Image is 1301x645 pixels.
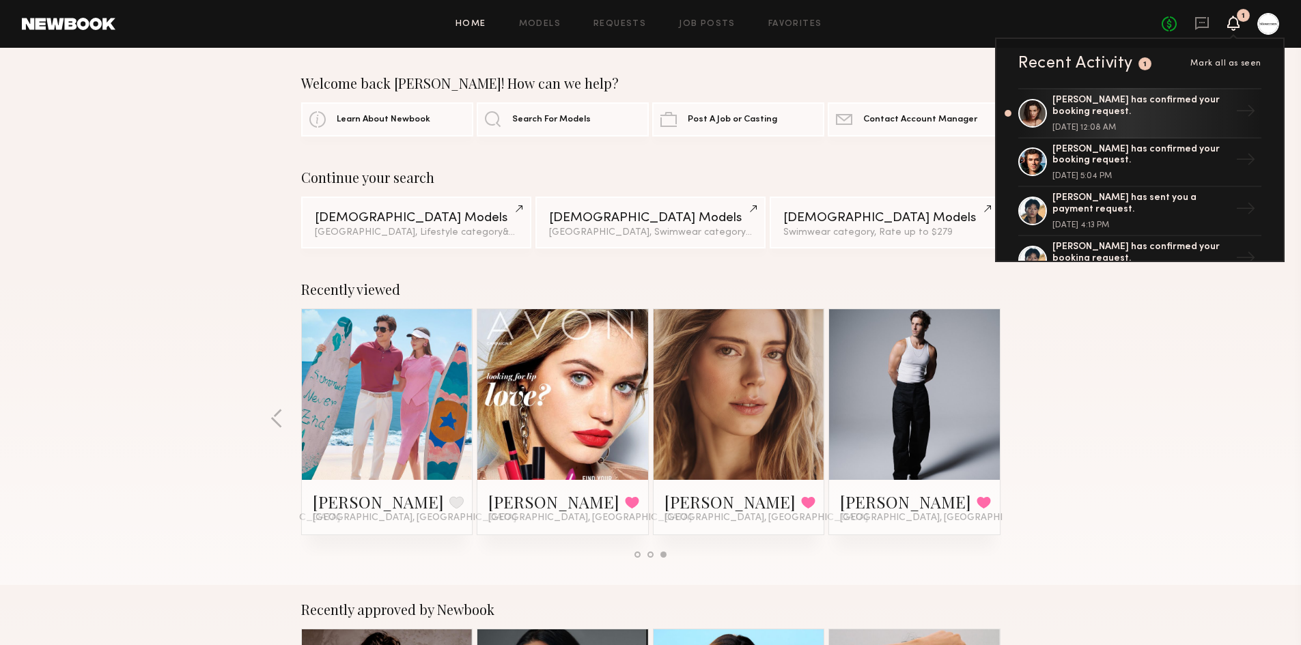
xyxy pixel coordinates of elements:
[1018,139,1261,188] a: [PERSON_NAME] has confirmed your booking request.[DATE] 5:04 PM→
[549,228,752,238] div: [GEOGRAPHIC_DATA], Swimwear category
[1052,95,1230,118] div: [PERSON_NAME] has confirmed your booking request.
[503,228,561,237] span: & 1 other filter
[768,20,822,29] a: Favorites
[665,513,868,524] span: [GEOGRAPHIC_DATA], [GEOGRAPHIC_DATA]
[315,228,518,238] div: [GEOGRAPHIC_DATA], Lifestyle category
[665,491,796,513] a: [PERSON_NAME]
[456,20,486,29] a: Home
[1242,12,1245,20] div: 1
[1230,193,1261,229] div: →
[488,491,619,513] a: [PERSON_NAME]
[1052,221,1230,229] div: [DATE] 4:13 PM
[1230,242,1261,278] div: →
[337,115,430,124] span: Learn About Newbook
[840,491,971,513] a: [PERSON_NAME]
[512,115,591,124] span: Search For Models
[783,212,986,225] div: [DEMOGRAPHIC_DATA] Models
[679,20,736,29] a: Job Posts
[1230,96,1261,131] div: →
[549,212,752,225] div: [DEMOGRAPHIC_DATA] Models
[301,75,1001,91] div: Welcome back [PERSON_NAME]! How can we help?
[1018,55,1133,72] div: Recent Activity
[301,601,1001,618] div: Recently approved by Newbook
[488,513,692,524] span: [GEOGRAPHIC_DATA], [GEOGRAPHIC_DATA]
[1143,61,1147,68] div: 1
[301,281,1001,298] div: Recently viewed
[1052,172,1230,180] div: [DATE] 5:04 PM
[652,102,824,137] a: Post A Job or Casting
[1230,144,1261,180] div: →
[1190,59,1261,68] span: Mark all as seen
[1052,144,1230,167] div: [PERSON_NAME] has confirmed your booking request.
[1018,88,1261,139] a: [PERSON_NAME] has confirmed your booking request.[DATE] 12:08 AM→
[1052,124,1230,132] div: [DATE] 12:08 AM
[315,212,518,225] div: [DEMOGRAPHIC_DATA] Models
[301,102,473,137] a: Learn About Newbook
[301,169,1001,186] div: Continue your search
[828,102,1000,137] a: Contact Account Manager
[770,197,1000,248] a: [DEMOGRAPHIC_DATA] ModelsSwimwear category, Rate up to $279
[519,20,561,29] a: Models
[535,197,766,248] a: [DEMOGRAPHIC_DATA] Models[GEOGRAPHIC_DATA], Swimwear category&1other filter
[1018,187,1261,236] a: [PERSON_NAME] has sent you a payment request.[DATE] 4:13 PM→
[840,513,1044,524] span: [GEOGRAPHIC_DATA], [GEOGRAPHIC_DATA]
[477,102,649,137] a: Search For Models
[1018,236,1261,285] a: [PERSON_NAME] has confirmed your booking request.→
[593,20,646,29] a: Requests
[1052,242,1230,265] div: [PERSON_NAME] has confirmed your booking request.
[783,228,986,238] div: Swimwear category, Rate up to $279
[863,115,977,124] span: Contact Account Manager
[301,197,531,248] a: [DEMOGRAPHIC_DATA] Models[GEOGRAPHIC_DATA], Lifestyle category&1other filter
[313,513,516,524] span: [GEOGRAPHIC_DATA], [GEOGRAPHIC_DATA]
[313,491,444,513] a: [PERSON_NAME]
[1052,192,1230,216] div: [PERSON_NAME] has sent you a payment request.
[688,115,777,124] span: Post A Job or Casting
